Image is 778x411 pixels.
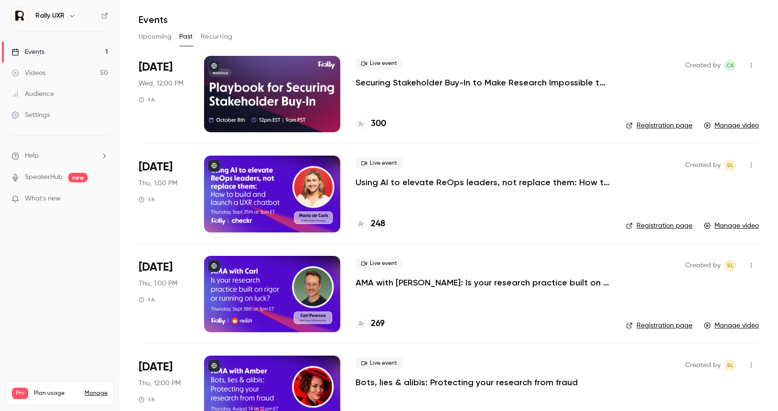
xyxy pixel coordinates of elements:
[356,177,611,188] a: Using AI to elevate ReOps leaders, not replace them: How to build and launch a UXR chatbot
[356,58,403,69] span: Live event
[68,173,87,182] span: new
[139,260,173,275] span: [DATE]
[11,68,45,78] div: Videos
[139,179,177,188] span: Thu, 1:00 PM
[139,96,155,104] div: 1 h
[179,29,193,44] button: Past
[356,317,385,330] a: 269
[139,79,184,88] span: Wed, 12:00 PM
[34,390,79,397] span: Plan usage
[139,29,172,44] button: Upcoming
[139,296,155,304] div: 1 h
[727,260,734,271] span: SL
[704,221,759,231] a: Manage video
[139,60,173,75] span: [DATE]
[139,159,173,175] span: [DATE]
[356,358,403,369] span: Live event
[97,195,108,203] iframe: Noticeable Trigger
[724,260,736,271] span: Sydney Lawson
[726,60,734,71] span: CK
[25,172,63,182] a: SpeakerHub
[139,396,155,403] div: 1 h
[704,321,759,330] a: Manage video
[139,14,168,25] h1: Events
[139,56,189,132] div: Oct 8 Wed, 12:00 PM (America/New York)
[139,256,189,332] div: Sep 18 Thu, 1:00 PM (America/Toronto)
[356,218,385,231] a: 248
[25,194,61,204] span: What's new
[724,359,736,371] span: Sydney Lawson
[139,379,181,388] span: Thu, 12:00 PM
[85,390,108,397] a: Manage
[704,121,759,130] a: Manage video
[685,260,721,271] span: Created by
[371,218,385,231] h4: 248
[139,156,189,232] div: Sep 25 Thu, 1:00 PM (America/Toronto)
[371,317,385,330] h4: 269
[724,159,736,171] span: Sydney Lawson
[11,47,44,57] div: Events
[685,359,721,371] span: Created by
[139,196,155,203] div: 1 h
[12,8,27,23] img: Rally UXR
[35,11,65,21] h6: Rally UXR
[356,117,386,130] a: 300
[356,158,403,169] span: Live event
[727,359,734,371] span: SL
[356,77,611,88] a: Securing Stakeholder Buy-In to Make Research Impossible to Ignore
[626,221,692,231] a: Registration page
[201,29,233,44] button: Recurring
[25,151,39,161] span: Help
[356,258,403,269] span: Live event
[371,117,386,130] h4: 300
[11,89,54,99] div: Audience
[356,277,611,288] a: AMA with [PERSON_NAME]: Is your research practice built on rigor or running on luck?
[139,279,177,288] span: Thu, 1:00 PM
[685,159,721,171] span: Created by
[139,359,173,375] span: [DATE]
[626,321,692,330] a: Registration page
[11,151,108,161] li: help-dropdown-opener
[724,60,736,71] span: Caroline Kearney
[356,377,578,388] a: Bots, lies & alibis: Protecting your research from fraud
[727,159,734,171] span: SL
[11,110,50,120] div: Settings
[12,388,28,399] span: Pro
[685,60,721,71] span: Created by
[626,121,692,130] a: Registration page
